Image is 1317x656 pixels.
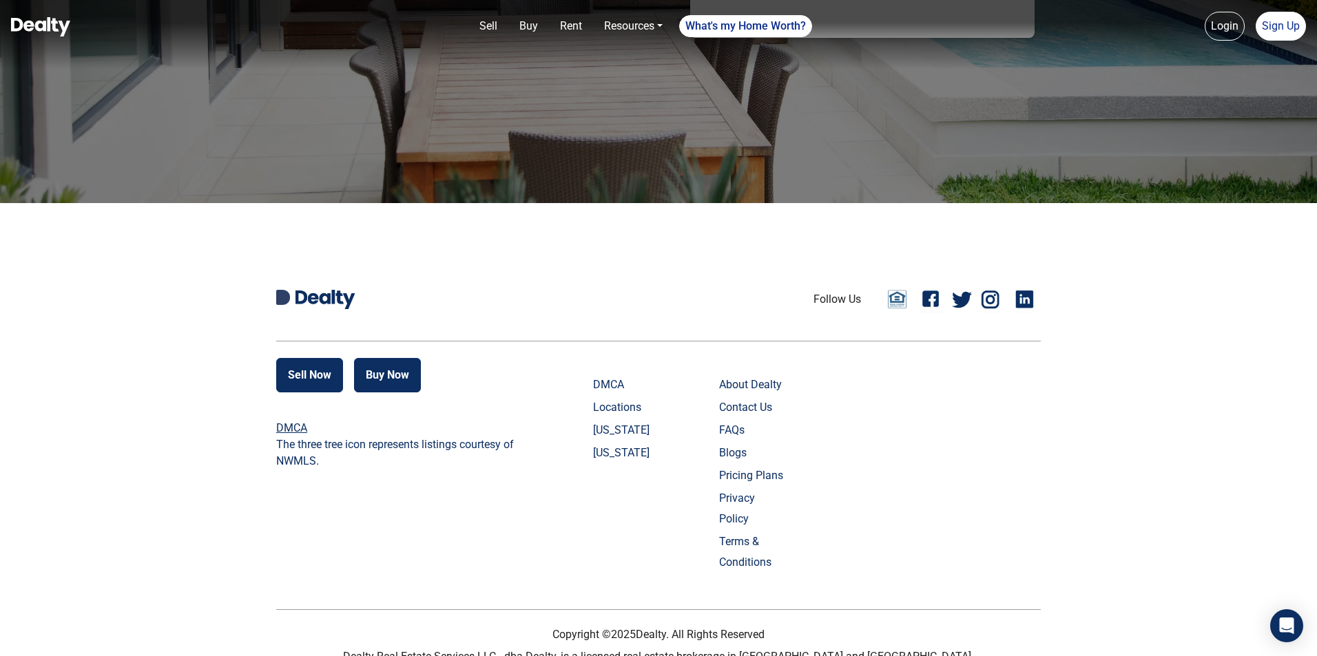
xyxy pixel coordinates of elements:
p: Copyright © 2025 Dealty. All Rights Reserved [276,626,1041,643]
img: Dealty - Buy, Sell & Rent Homes [11,17,70,36]
a: FAQs [719,420,787,441]
a: Rent [554,12,588,40]
a: Locations [593,397,661,418]
a: Sign Up [1256,12,1306,41]
a: DMCA [593,374,661,395]
a: Sell [474,12,503,40]
a: Linkedin [1013,286,1041,313]
a: Email [883,289,911,310]
a: Buy [514,12,543,40]
a: [US_STATE] [593,420,661,441]
a: Instagram [979,286,1006,313]
a: About Dealty [719,374,787,395]
div: Open Intercom Messenger [1270,609,1303,642]
a: What's my Home Worth? [679,15,812,37]
button: Buy Now [354,358,421,392]
a: Privacy Policy [719,488,787,529]
a: Facebook [917,286,945,313]
a: DMCA [276,421,307,434]
a: Twitter [952,286,972,313]
a: Blogs [719,443,787,463]
a: Login [1205,12,1245,41]
a: [US_STATE] [593,443,661,463]
a: Terms & Conditions [719,531,787,573]
a: Resources [599,12,668,40]
a: Pricing Plans [719,465,787,486]
p: The three tree icon represents listings courtesy of NWMLS. [276,436,521,469]
a: Contact Us [719,397,787,418]
li: Follow Us [813,291,861,308]
img: Dealty D [276,290,290,305]
button: Sell Now [276,358,343,392]
img: Dealty [295,290,355,309]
